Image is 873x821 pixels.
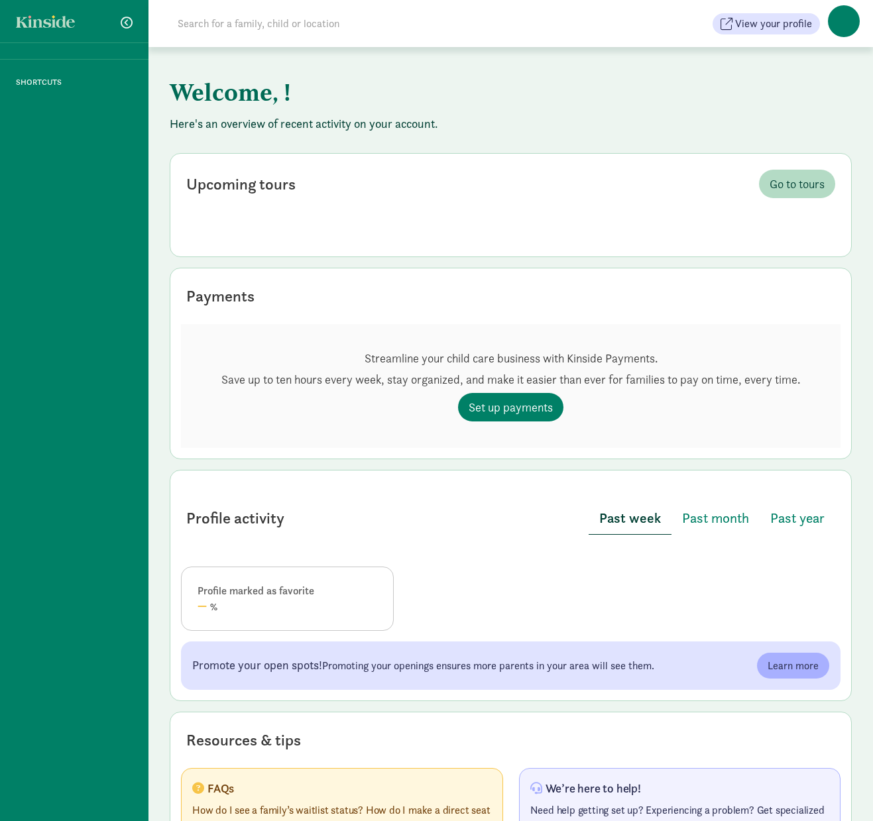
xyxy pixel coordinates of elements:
[192,657,322,673] span: Promote your open spots!
[186,506,284,530] div: Profile activity
[192,657,654,674] p: Promoting your openings ensures more parents in your area will see them.
[682,508,749,529] span: Past month
[221,351,800,366] p: Streamline your child care business with Kinside Payments.
[198,599,377,614] div: %
[186,284,255,308] div: Payments
[757,653,829,679] a: Learn more
[186,172,296,196] div: Upcoming tours
[458,393,563,421] a: Set up payments
[170,68,826,116] h1: Welcome, !
[713,13,820,34] button: View your profile
[735,16,812,32] span: View your profile
[198,583,377,599] div: Profile marked as favorite
[221,372,800,388] p: Save up to ten hours every week, stay organized, and make it easier than ever for families to pay...
[768,658,819,674] span: Learn more
[186,728,301,752] div: Resources & tips
[770,508,825,529] span: Past year
[759,170,835,198] a: Go to tours
[170,11,542,37] input: Search for a family, child or location
[760,502,835,534] button: Past year
[770,175,825,193] span: Go to tours
[671,502,760,534] button: Past month
[546,781,641,796] p: We’re here to help!
[589,502,671,535] button: Past week
[599,508,661,529] span: Past week
[469,398,553,416] span: Set up payments
[207,781,234,796] p: FAQs
[170,116,852,132] p: Here's an overview of recent activity on your account.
